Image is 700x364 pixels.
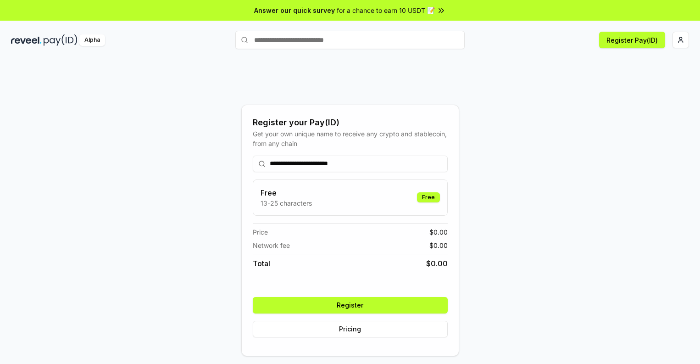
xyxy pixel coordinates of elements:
[253,129,448,148] div: Get your own unique name to receive any crypto and stablecoin, from any chain
[79,34,105,46] div: Alpha
[417,192,440,202] div: Free
[11,34,42,46] img: reveel_dark
[426,258,448,269] span: $ 0.00
[429,241,448,250] span: $ 0.00
[253,297,448,314] button: Register
[599,32,665,48] button: Register Pay(ID)
[253,227,268,237] span: Price
[253,321,448,337] button: Pricing
[429,227,448,237] span: $ 0.00
[44,34,78,46] img: pay_id
[253,258,270,269] span: Total
[261,187,312,198] h3: Free
[253,241,290,250] span: Network fee
[261,198,312,208] p: 13-25 characters
[254,6,335,15] span: Answer our quick survey
[253,116,448,129] div: Register your Pay(ID)
[337,6,435,15] span: for a chance to earn 10 USDT 📝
